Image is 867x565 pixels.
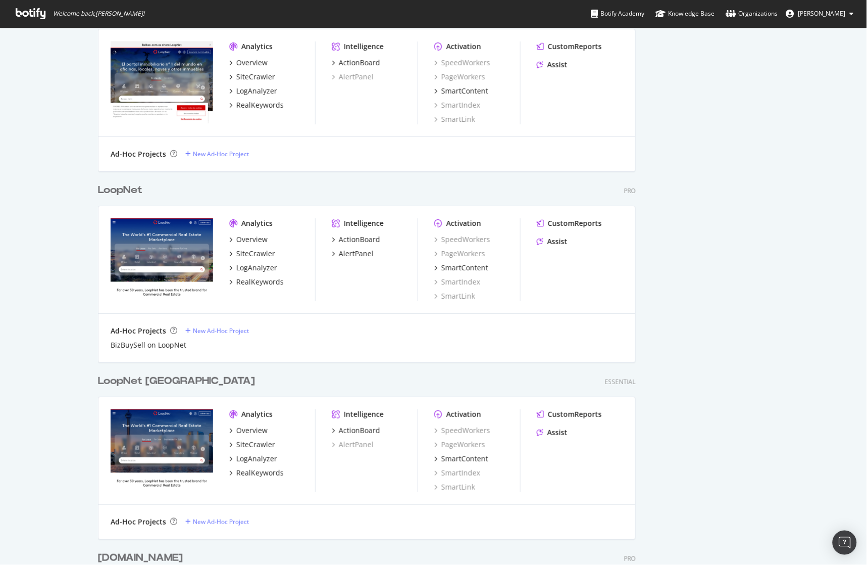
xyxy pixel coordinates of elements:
[332,58,380,68] a: ActionBoard
[229,249,275,259] a: SiteCrawler
[236,468,284,478] div: RealKeywords
[344,41,384,52] div: Intelligence
[547,428,568,438] div: Assist
[236,277,284,287] div: RealKeywords
[241,218,273,228] div: Analytics
[441,263,488,273] div: SmartContent
[229,263,277,273] a: LogAnalyzer
[624,186,636,195] div: Pro
[229,58,268,68] a: Overview
[339,249,374,259] div: AlertPanel
[236,86,277,96] div: LogAnalyzer
[537,428,568,438] a: Assist
[446,218,481,228] div: Activation
[193,517,249,526] div: New Ad-Hoc Project
[111,149,166,159] div: Ad-Hoc Projects
[98,183,142,198] div: LoopNet
[434,249,485,259] a: PageWorkers
[548,218,602,228] div: CustomReports
[778,6,862,22] button: [PERSON_NAME]
[434,426,490,436] a: SpeedWorkers
[111,326,166,336] div: Ad-Hoc Projects
[548,41,602,52] div: CustomReports
[111,340,186,350] a: BizBuySell on LoopNet
[332,426,380,436] a: ActionBoard
[537,60,568,70] a: Assist
[332,234,380,245] a: ActionBoard
[111,218,213,300] img: loopnet.com
[344,409,384,419] div: Intelligence
[53,10,144,18] span: Welcome back, [PERSON_NAME] !
[434,234,490,245] a: SpeedWorkers
[185,517,249,526] a: New Ad-Hoc Project
[229,440,275,450] a: SiteCrawler
[339,426,380,436] div: ActionBoard
[537,218,602,228] a: CustomReports
[185,326,249,335] a: New Ad-Hoc Project
[434,72,485,82] a: PageWorkers
[446,41,481,52] div: Activation
[547,60,568,70] div: Assist
[236,454,277,464] div: LogAnalyzer
[229,426,268,436] a: Overview
[229,277,284,287] a: RealKeywords
[98,183,146,198] a: LoopNet
[332,440,374,450] a: AlertPanel
[434,263,488,273] a: SmartContent
[434,482,475,492] a: SmartLink
[537,237,568,247] a: Assist
[434,114,475,124] a: SmartLink
[344,218,384,228] div: Intelligence
[111,409,213,491] img: Loopnet.ca
[236,234,268,245] div: Overview
[98,374,259,389] a: LoopNet [GEOGRAPHIC_DATA]
[98,374,255,389] div: LoopNet [GEOGRAPHIC_DATA]
[434,100,480,110] div: SmartIndex
[434,454,488,464] a: SmartContent
[241,41,273,52] div: Analytics
[229,234,268,245] a: Overview
[434,58,490,68] div: SpeedWorkers
[236,440,275,450] div: SiteCrawler
[833,531,857,555] div: Open Intercom Messenger
[236,263,277,273] div: LogAnalyzer
[726,9,778,19] div: Organizations
[434,440,485,450] a: PageWorkers
[547,237,568,247] div: Assist
[236,58,268,68] div: Overview
[111,517,166,527] div: Ad-Hoc Projects
[229,454,277,464] a: LogAnalyzer
[332,249,374,259] a: AlertPanel
[229,100,284,110] a: RealKeywords
[111,41,213,123] img: loopnet.es
[339,234,380,245] div: ActionBoard
[434,86,488,96] a: SmartContent
[537,41,602,52] a: CustomReports
[339,58,380,68] div: ActionBoard
[332,72,374,82] a: AlertPanel
[229,468,284,478] a: RealKeywords
[241,409,273,419] div: Analytics
[591,9,645,19] div: Botify Academy
[605,378,636,386] div: Essential
[193,150,249,158] div: New Ad-Hoc Project
[798,9,846,18] span: Emily Marquez
[236,72,275,82] div: SiteCrawler
[624,554,636,563] div: Pro
[434,277,480,287] a: SmartIndex
[236,249,275,259] div: SiteCrawler
[236,100,284,110] div: RealKeywords
[185,150,249,158] a: New Ad-Hoc Project
[537,409,602,419] a: CustomReports
[229,72,275,82] a: SiteCrawler
[434,291,475,301] a: SmartLink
